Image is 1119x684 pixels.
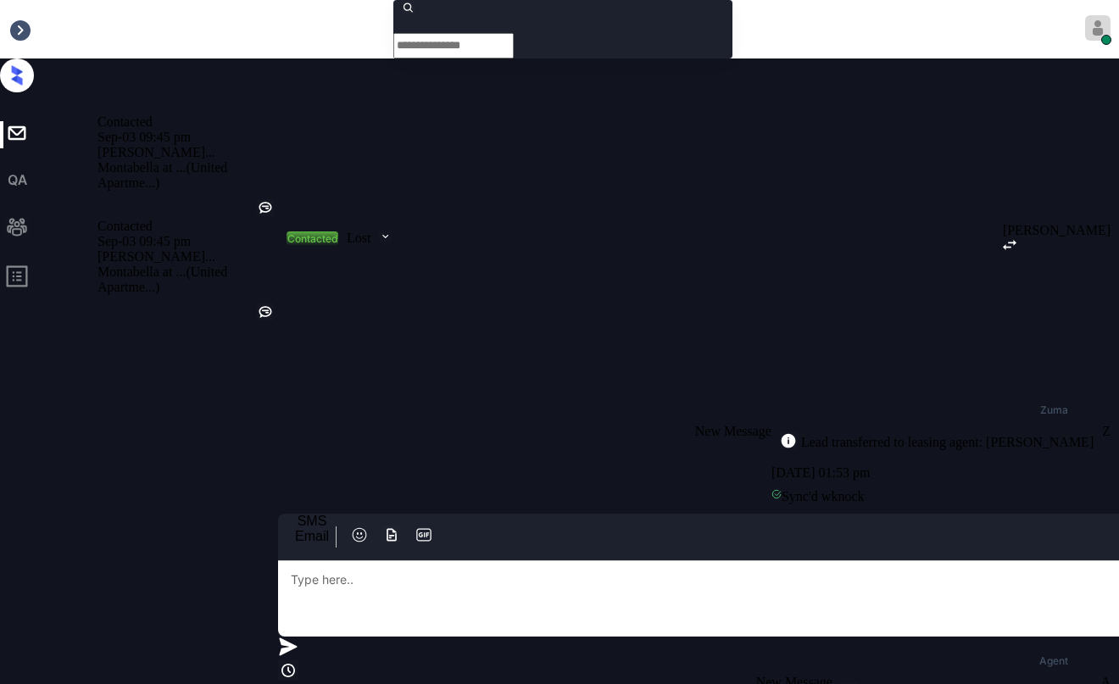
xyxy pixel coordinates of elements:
div: [DATE] 01:53 pm [771,461,1102,485]
img: Kelsey was silent [257,303,274,320]
img: Kelsey was silent [257,199,274,216]
div: Sep-03 09:45 pm [97,130,278,145]
img: icon-zuma [379,229,392,244]
span: New Message [695,424,771,438]
div: Sync'd w knock [771,485,1102,509]
img: icon-zuma [780,432,797,449]
div: Kelsey was silent [257,199,274,219]
div: Zuma [1040,405,1068,415]
div: Contacted [97,114,278,130]
div: Sep-03 09:45 pm [97,234,278,249]
div: Email [295,529,329,544]
div: Kelsey was silent [257,303,274,323]
img: icon-zuma [383,526,400,543]
div: Z [1102,424,1111,439]
div: Montabella at ... (United Apartme...) [97,160,278,191]
div: Contacted [97,219,278,234]
div: SMS [295,514,329,529]
div: [PERSON_NAME]... [97,249,278,264]
div: Montabella at ... (United Apartme...) [97,264,278,295]
span: profile [5,264,29,294]
img: icon-zuma [1003,240,1016,250]
img: icon-zuma [415,526,432,543]
img: icon-zuma [278,637,298,657]
img: avatar [1085,15,1111,41]
div: Contacted [287,232,337,245]
div: Inbox [8,22,40,37]
div: Lost [347,231,370,246]
div: [PERSON_NAME]... [97,145,278,160]
img: icon-zuma [351,526,368,543]
img: icon-zuma [278,660,298,681]
div: [PERSON_NAME] [1003,223,1111,238]
div: Lead transferred to leasing agent: [PERSON_NAME] [797,435,1094,450]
